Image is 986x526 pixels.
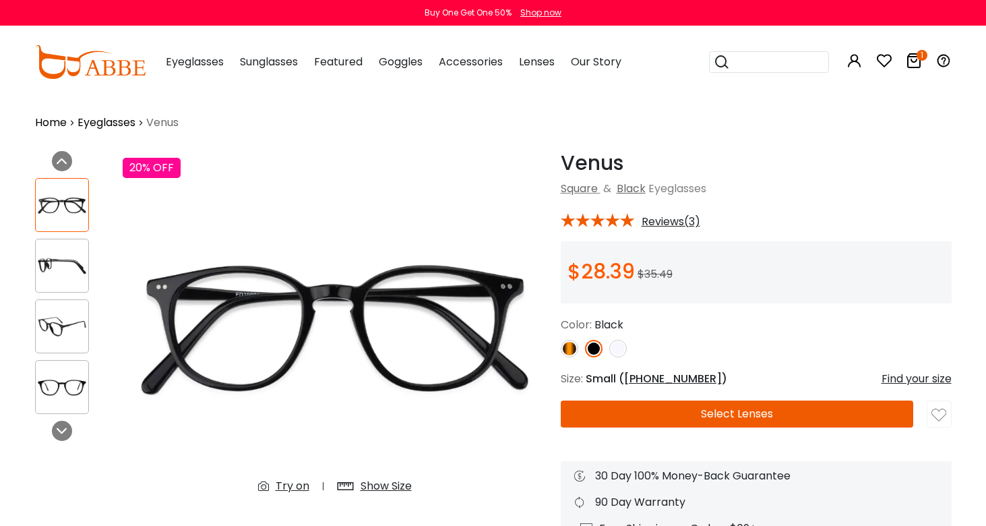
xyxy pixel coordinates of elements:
[931,408,946,423] img: like
[561,151,952,175] h1: Venus
[917,50,927,61] i: 1
[520,7,561,19] div: Shop now
[617,181,646,196] a: Black
[240,54,298,69] span: Sunglasses
[561,401,914,428] button: Select Lenses
[35,45,146,79] img: abbeglasses.com
[379,54,423,69] span: Goggles
[36,253,88,279] img: Venus Black Acetate Eyeglasses , UniversalBridgeFit Frames from ABBE Glasses
[123,151,547,505] img: Venus Black Acetate Eyeglasses , UniversalBridgeFit Frames from ABBE Glasses
[648,181,706,196] span: Eyeglasses
[882,371,952,387] div: Find your size
[642,216,700,228] span: Reviews(3)
[146,115,179,131] span: Venus
[514,7,561,18] a: Shop now
[166,54,224,69] span: Eyeglasses
[624,371,722,386] span: [PHONE_NUMBER]
[574,494,938,510] div: 90 Day Warranty
[906,55,922,71] a: 1
[276,478,309,494] div: Try on
[600,181,614,196] span: &
[123,158,181,178] div: 20% OFF
[561,371,583,386] span: Size:
[586,371,727,386] span: Small ( )
[567,257,635,286] span: $28.39
[314,54,363,69] span: Featured
[519,54,555,69] span: Lenses
[35,115,67,131] a: Home
[571,54,621,69] span: Our Story
[36,374,88,401] img: Venus Black Acetate Eyeglasses , UniversalBridgeFit Frames from ABBE Glasses
[78,115,135,131] a: Eyeglasses
[638,266,673,282] span: $35.49
[561,317,592,332] span: Color:
[36,314,88,340] img: Venus Black Acetate Eyeglasses , UniversalBridgeFit Frames from ABBE Glasses
[36,192,88,218] img: Venus Black Acetate Eyeglasses , UniversalBridgeFit Frames from ABBE Glasses
[594,317,623,332] span: Black
[439,54,503,69] span: Accessories
[425,7,512,19] div: Buy One Get One 50%
[361,478,412,494] div: Show Size
[561,181,598,196] a: Square
[574,468,938,484] div: 30 Day 100% Money-Back Guarantee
